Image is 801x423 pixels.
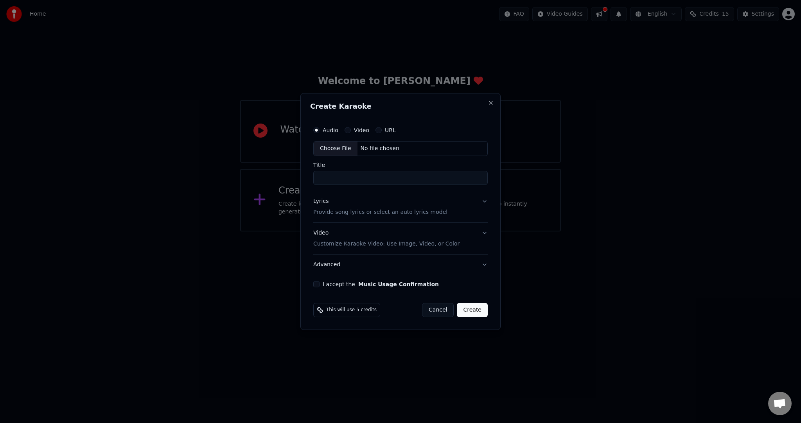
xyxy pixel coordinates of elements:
div: No file chosen [357,145,402,152]
button: Advanced [313,255,488,275]
p: Customize Karaoke Video: Use Image, Video, or Color [313,240,460,248]
p: Provide song lyrics or select an auto lyrics model [313,208,447,216]
label: Title [313,162,488,168]
button: LyricsProvide song lyrics or select an auto lyrics model [313,191,488,222]
button: Cancel [422,303,454,317]
div: Video [313,229,460,248]
label: Audio [323,127,338,133]
h2: Create Karaoke [310,103,491,110]
div: Choose File [314,142,357,156]
label: Video [354,127,369,133]
button: Create [457,303,488,317]
label: I accept the [323,281,439,287]
label: URL [385,127,396,133]
button: VideoCustomize Karaoke Video: Use Image, Video, or Color [313,223,488,254]
div: Lyrics [313,197,329,205]
span: This will use 5 credits [326,307,377,313]
button: I accept the [358,281,439,287]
